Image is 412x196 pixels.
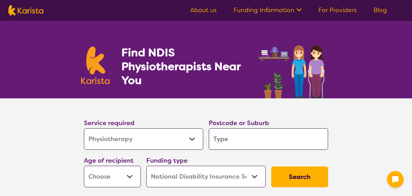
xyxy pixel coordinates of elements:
img: Karista logo [8,5,43,16]
a: Blog [374,6,387,14]
a: For Providers [318,6,357,14]
input: Type [209,128,328,150]
img: Karista logo [81,47,110,84]
a: Funding Information [233,6,302,14]
img: physiotherapy [257,38,331,98]
h1: Find NDIS Physiotherapists Near You [121,46,250,87]
label: Service required [84,119,135,127]
label: Funding type [146,156,188,165]
a: About us [190,6,217,14]
label: Postcode or Suburb [209,119,269,127]
button: Search [271,166,328,187]
label: Age of recipient [84,156,134,165]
